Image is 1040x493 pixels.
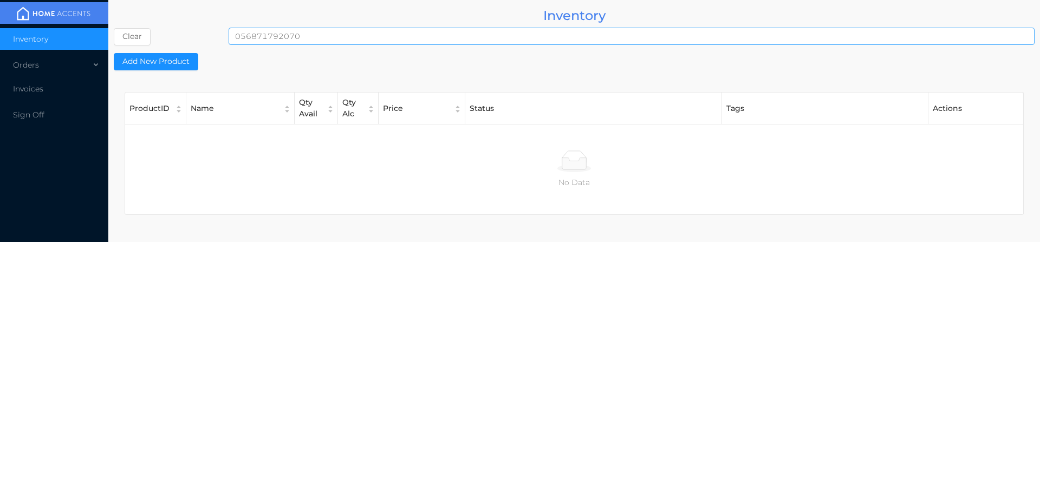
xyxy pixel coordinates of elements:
[454,104,461,106] i: icon: caret-up
[114,5,1035,25] div: Inventory
[134,176,1015,188] p: No Data
[129,103,170,114] div: ProductID
[114,53,198,70] button: Add New Product
[383,103,448,114] div: Price
[327,104,334,113] div: Sort
[470,103,717,114] div: Status
[342,97,362,120] div: Qty Alc
[368,108,375,110] i: icon: caret-down
[284,104,291,106] i: icon: caret-up
[175,104,183,113] div: Sort
[726,103,924,114] div: Tags
[175,108,183,110] i: icon: caret-down
[284,108,291,110] i: icon: caret-down
[13,84,43,94] span: Invoices
[283,104,291,113] div: Sort
[454,108,461,110] i: icon: caret-down
[299,97,321,120] div: Qty Avail
[327,108,334,110] i: icon: caret-down
[454,104,461,113] div: Sort
[229,28,1035,45] input: Search...
[933,103,1019,114] div: Actions
[327,104,334,106] i: icon: caret-up
[13,34,48,44] span: Inventory
[191,103,278,114] div: Name
[557,150,591,172] img: No Data
[368,104,375,106] i: icon: caret-up
[175,104,183,106] i: icon: caret-up
[367,104,375,113] div: Sort
[114,28,151,45] button: Clear
[13,110,44,120] span: Sign Off
[13,5,94,22] img: mainBanner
